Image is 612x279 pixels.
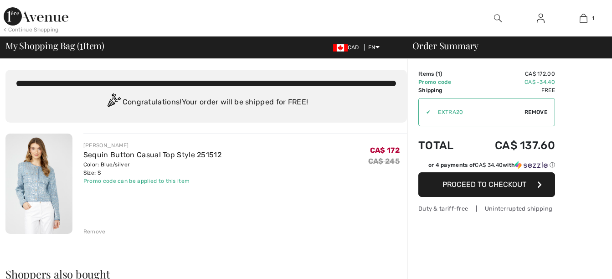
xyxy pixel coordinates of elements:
[592,14,594,22] span: 1
[530,13,552,24] a: Sign In
[83,160,221,177] div: Color: Blue/silver Size: S
[16,93,396,112] div: Congratulations! Your order will be shipped for FREE!
[5,41,104,50] span: My Shopping Bag ( Item)
[469,86,555,94] td: Free
[537,13,545,24] img: My Info
[418,86,469,94] td: Shipping
[494,13,502,24] img: search the website
[401,41,607,50] div: Order Summary
[83,177,221,185] div: Promo code can be applied to this item
[333,44,348,52] img: Canadian Dollar
[515,161,548,169] img: Sezzle
[418,130,469,161] td: Total
[580,13,587,24] img: My Bag
[469,78,555,86] td: CA$ -34.40
[83,150,221,159] a: Sequin Button Casual Top Style 251512
[5,134,72,234] img: Sequin Button Casual Top Style 251512
[370,146,400,155] span: CA$ 172
[428,161,555,169] div: or 4 payments of with
[418,78,469,86] td: Promo code
[83,141,221,150] div: [PERSON_NAME]
[418,172,555,197] button: Proceed to Checkout
[418,161,555,172] div: or 4 payments ofCA$ 34.40withSezzle Click to learn more about Sezzle
[333,44,363,51] span: CAD
[368,44,380,51] span: EN
[525,108,547,116] span: Remove
[437,71,440,77] span: 1
[104,93,123,112] img: Congratulation2.svg
[442,180,526,189] span: Proceed to Checkout
[562,13,604,24] a: 1
[418,204,555,213] div: Duty & tariff-free | Uninterrupted shipping
[368,157,400,165] s: CA$ 245
[80,39,83,51] span: 1
[418,70,469,78] td: Items ( )
[469,70,555,78] td: CA$ 172.00
[419,108,431,116] div: ✔
[83,227,106,236] div: Remove
[475,162,503,168] span: CA$ 34.40
[4,26,59,34] div: < Continue Shopping
[431,98,525,126] input: Promo code
[4,7,68,26] img: 1ère Avenue
[469,130,555,161] td: CA$ 137.60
